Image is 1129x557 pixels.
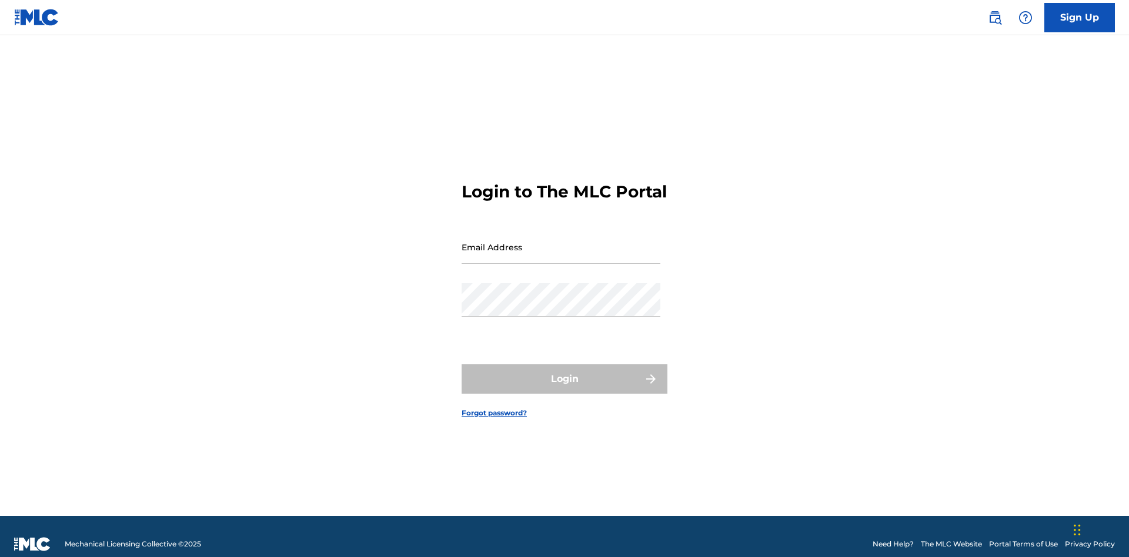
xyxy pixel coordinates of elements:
a: Forgot password? [462,408,527,418]
div: Help [1014,6,1037,29]
span: Mechanical Licensing Collective © 2025 [65,539,201,549]
div: Drag [1074,512,1081,548]
a: The MLC Website [921,539,982,549]
h3: Login to The MLC Portal [462,182,667,202]
img: logo [14,537,51,551]
img: help [1018,11,1033,25]
iframe: Chat Widget [1070,501,1129,557]
img: MLC Logo [14,9,59,26]
a: Public Search [983,6,1007,29]
a: Privacy Policy [1065,539,1115,549]
a: Need Help? [873,539,914,549]
a: Sign Up [1044,3,1115,32]
img: search [988,11,1002,25]
a: Portal Terms of Use [989,539,1058,549]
